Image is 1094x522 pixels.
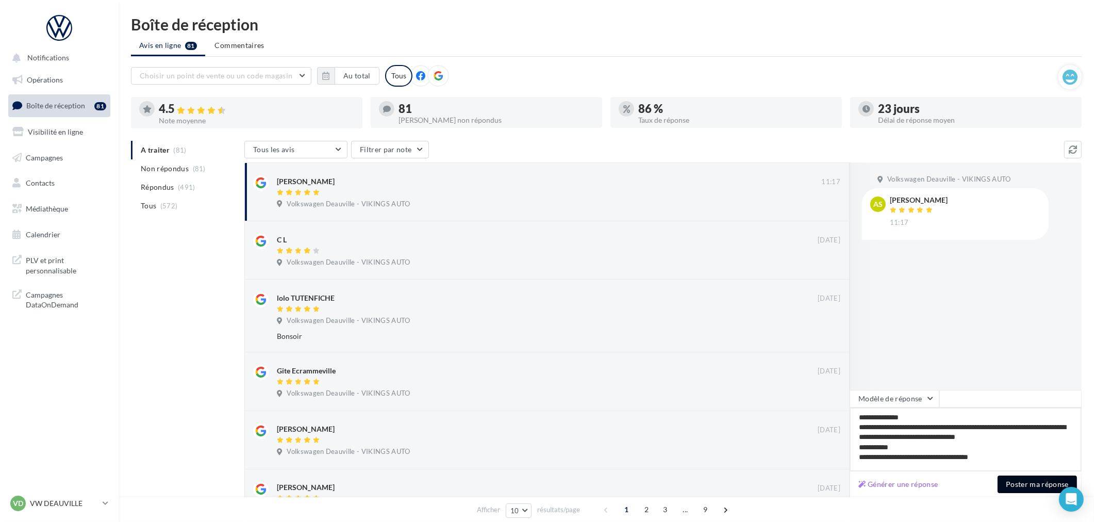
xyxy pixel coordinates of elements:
div: C L [277,235,287,245]
button: Au total [335,67,379,85]
a: Boîte de réception81 [6,94,112,117]
span: As [873,199,883,209]
a: Opérations [6,69,112,91]
a: Calendrier [6,224,112,246]
button: Au total [317,67,379,85]
button: 10 [506,503,532,518]
div: Bonsoir [277,331,773,341]
div: [PERSON_NAME] [277,176,335,187]
span: 10 [510,507,519,515]
button: Générer une réponse [854,478,942,491]
span: Boîte de réception [26,101,85,110]
span: [DATE] [818,484,840,493]
span: 11:17 [890,218,909,227]
span: Volkswagen Deauville - VIKINGS AUTO [287,447,410,456]
span: Calendrier [26,230,60,239]
span: Médiathèque [26,204,68,213]
button: Filtrer par note [351,141,429,158]
button: Choisir un point de vente ou un code magasin [131,67,311,85]
span: 1 [618,501,635,518]
button: Modèle de réponse [850,390,939,407]
span: [DATE] [818,367,840,376]
div: 81 [94,102,106,110]
span: 3 [657,501,673,518]
p: VW DEAUVILLE [30,498,98,509]
a: VD VW DEAUVILLE [8,494,110,513]
a: PLV et print personnalisable [6,249,112,280]
span: Répondus [141,182,174,192]
div: [PERSON_NAME] [277,424,335,434]
div: [PERSON_NAME] non répondus [399,117,594,124]
span: VD [13,498,23,509]
span: PLV et print personnalisable [26,253,106,275]
span: (572) [160,202,178,210]
span: (81) [193,165,206,173]
span: [DATE] [818,294,840,303]
a: Campagnes [6,147,112,169]
span: Volkswagen Deauville - VIKINGS AUTO [887,175,1010,184]
span: Volkswagen Deauville - VIKINGS AUTO [287,316,410,325]
div: Tous [385,65,412,87]
span: Afficher [477,505,500,515]
span: Volkswagen Deauville - VIKINGS AUTO [287,258,410,267]
span: Choisir un point de vente ou un code magasin [140,71,292,80]
div: Délai de réponse moyen [878,117,1073,124]
span: Tous les avis [253,145,295,154]
span: (491) [178,183,195,191]
span: 11:17 [821,177,840,187]
span: Commentaires [215,40,264,51]
div: 86 % [638,103,834,115]
div: 4.5 [159,103,354,115]
a: Médiathèque [6,198,112,220]
a: Contacts [6,172,112,194]
span: Opérations [27,75,63,84]
span: ... [677,501,693,518]
div: Note moyenne [159,117,354,124]
a: Campagnes DataOnDemand [6,284,112,314]
span: Tous [141,201,156,211]
div: Open Intercom Messenger [1059,487,1084,512]
span: Volkswagen Deauville - VIKINGS AUTO [287,200,410,209]
div: 81 [399,103,594,115]
span: résultats/page [537,505,580,515]
span: 9 [697,501,714,518]
span: [DATE] [818,426,840,435]
div: Taux de réponse [638,117,834,124]
span: 2 [638,501,655,518]
div: Boîte de réception [131,17,1082,32]
span: Visibilité en ligne [28,127,83,136]
a: Visibilité en ligne [6,121,112,143]
span: Notifications [27,54,69,62]
div: lolo TUTENFICHE [277,293,335,303]
span: Campagnes [26,153,63,161]
span: [DATE] [818,236,840,245]
span: Volkswagen Deauville - VIKINGS AUTO [287,389,410,398]
span: Non répondus [141,164,189,174]
div: [PERSON_NAME] [277,482,335,493]
div: Gite Ecrammeville [277,366,336,376]
span: Contacts [26,178,55,187]
button: Poster ma réponse [998,476,1077,493]
button: Tous les avis [244,141,347,158]
div: 23 jours [878,103,1073,115]
div: [PERSON_NAME] [890,197,948,204]
span: Campagnes DataOnDemand [26,288,106,310]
